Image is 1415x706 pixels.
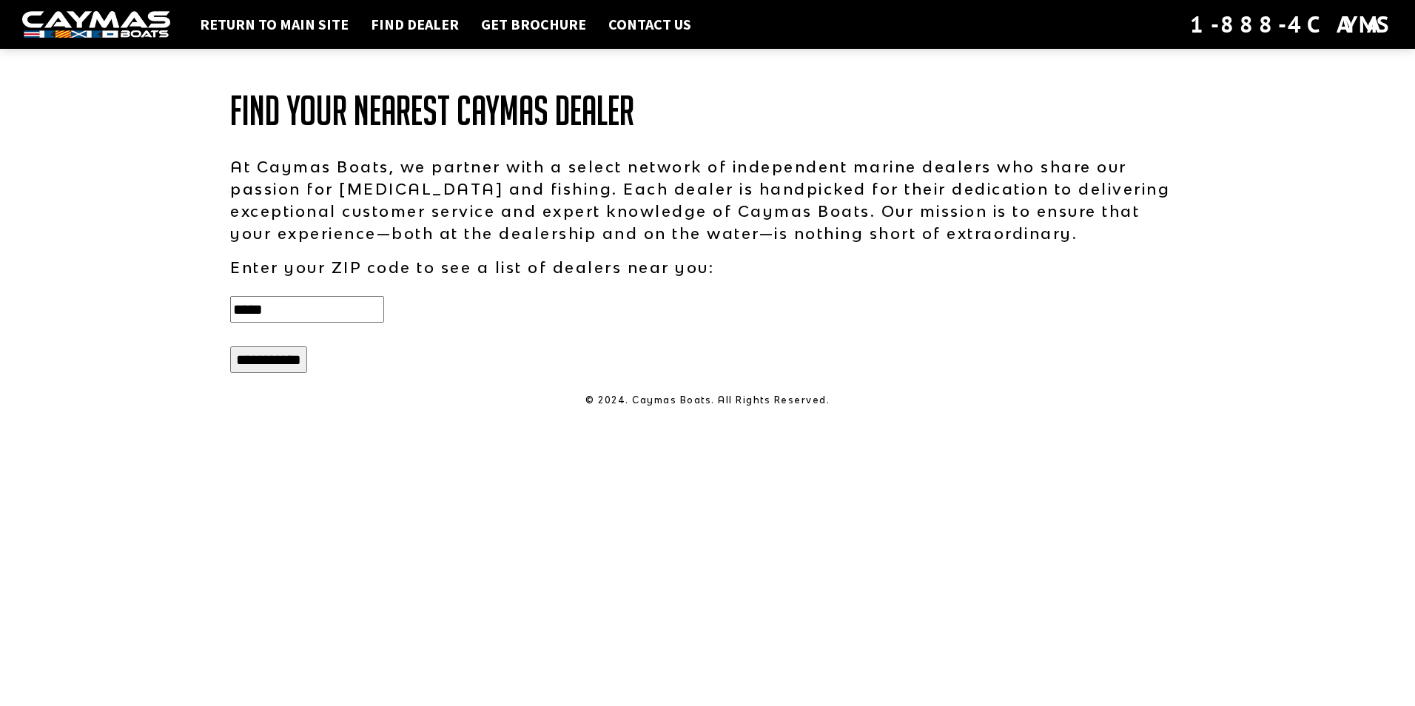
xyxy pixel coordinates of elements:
[363,15,466,34] a: Find Dealer
[601,15,699,34] a: Contact Us
[230,89,1185,133] h1: Find Your Nearest Caymas Dealer
[1190,8,1393,41] div: 1-888-4CAYMAS
[22,11,170,38] img: white-logo-c9c8dbefe5ff5ceceb0f0178aa75bf4bb51f6bca0971e226c86eb53dfe498488.png
[230,256,1185,278] p: Enter your ZIP code to see a list of dealers near you:
[230,155,1185,244] p: At Caymas Boats, we partner with a select network of independent marine dealers who share our pas...
[474,15,594,34] a: Get Brochure
[230,394,1185,407] p: © 2024. Caymas Boats. All Rights Reserved.
[192,15,356,34] a: Return to main site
